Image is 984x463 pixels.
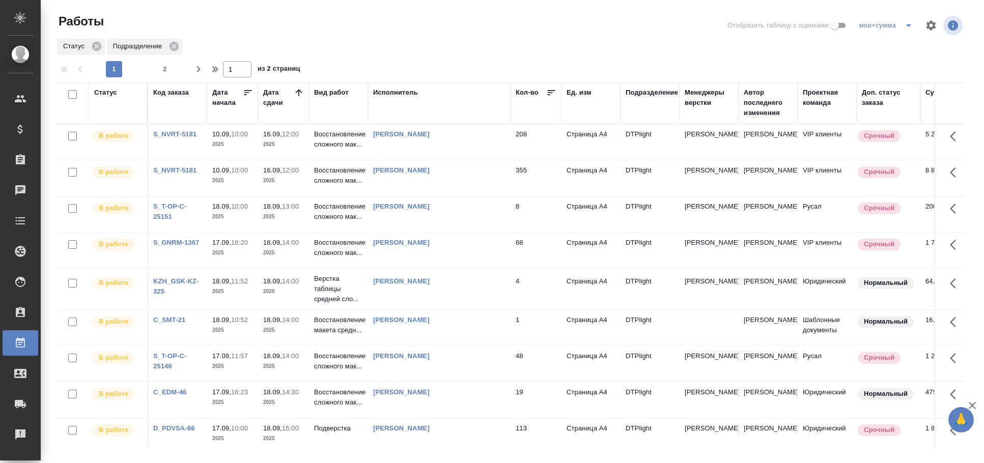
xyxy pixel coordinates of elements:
a: [PERSON_NAME] [373,352,430,360]
p: 10:52 [231,316,248,324]
td: [PERSON_NAME] [739,310,798,345]
p: [PERSON_NAME] [685,201,734,212]
td: [PERSON_NAME] [739,271,798,307]
td: 1 200,00 ₽ [920,346,971,382]
a: S_T-OP-C-25151 [153,202,187,220]
a: [PERSON_NAME] [373,388,430,396]
div: Сумма [925,88,947,98]
a: [PERSON_NAME] [373,424,430,432]
td: 4 [511,271,561,307]
button: Здесь прячутся важные кнопки [944,271,968,296]
p: В работе [99,353,128,363]
div: Исполнитель выполняет работу [92,276,142,290]
p: [PERSON_NAME] [685,387,734,397]
td: 475,00 ₽ [920,382,971,418]
td: VIP клиенты [798,124,857,160]
button: Здесь прячутся важные кнопки [944,310,968,334]
td: Страница А4 [561,160,621,196]
td: VIP клиенты [798,160,857,196]
a: D_PDVSA-86 [153,424,195,432]
td: Юридический [798,271,857,307]
p: 2025 [263,139,304,150]
p: В работе [99,167,128,177]
p: Восстановление сложного мак... [314,387,363,408]
p: 16.09, [263,166,282,174]
p: Срочный [864,131,894,141]
a: [PERSON_NAME] [373,277,430,285]
p: Восстановление сложного мак... [314,201,363,222]
td: [PERSON_NAME] [739,196,798,232]
p: 2025 [263,397,304,408]
p: 2025 [212,212,253,222]
td: 208 [511,124,561,160]
p: 14:00 [282,277,299,285]
p: В работе [99,239,128,249]
td: Юридический [798,418,857,454]
p: 2025 [212,176,253,186]
a: [PERSON_NAME] [373,316,430,324]
td: 113 [511,418,561,454]
p: 18.09, [263,239,282,246]
span: 🙏 [952,409,970,430]
p: Подразделение [113,41,165,51]
a: C_EDM-46 [153,388,186,396]
div: Доп. статус заказа [862,88,915,108]
p: 2025 [212,397,253,408]
td: 1 700,00 ₽ [920,233,971,268]
td: [PERSON_NAME] [739,346,798,382]
div: Автор последнего изменения [744,88,793,118]
p: 10:00 [231,166,248,174]
p: 13:00 [282,202,299,210]
div: Вид работ [314,88,349,98]
div: Исполнитель выполняет работу [92,351,142,365]
a: S_T-OP-C-25146 [153,352,187,370]
p: Восстановление макета средн... [314,315,363,335]
td: Страница А4 [561,346,621,382]
p: 16:23 [231,388,248,396]
p: 2025 [212,325,253,335]
p: В работе [99,425,128,435]
p: Нормальный [864,278,908,288]
a: KZH_GSK-KZ-325 [153,277,199,295]
button: Здесь прячутся важные кнопки [944,160,968,185]
p: 11:52 [231,277,248,285]
div: Менеджеры верстки [685,88,734,108]
button: 🙏 [948,407,974,432]
p: 11:57 [231,352,248,360]
p: 17.09, [212,352,231,360]
p: [PERSON_NAME] [685,351,734,361]
td: [PERSON_NAME] [739,418,798,454]
p: В работе [99,316,128,327]
td: [PERSON_NAME] [739,233,798,268]
div: Ед. изм [567,88,592,98]
td: 48 [511,346,561,382]
p: [PERSON_NAME] [685,276,734,286]
div: Исполнитель выполняет работу [92,315,142,329]
p: 18.09, [263,277,282,285]
div: Статус [57,39,105,55]
p: Срочный [864,203,894,213]
div: Код заказа [153,88,189,98]
p: 2025 [263,361,304,371]
td: DTPlight [621,196,680,232]
p: 2025 [212,286,253,297]
p: 2025 [212,361,253,371]
p: 17.09, [212,424,231,432]
span: из 2 страниц [258,63,300,77]
td: [PERSON_NAME] [739,124,798,160]
p: 2025 [263,433,304,444]
p: 10:00 [231,130,248,138]
td: 8 875,00 ₽ [920,160,971,196]
p: 2025 [263,212,304,222]
p: 10:00 [231,424,248,432]
div: Подразделение [107,39,182,55]
a: [PERSON_NAME] [373,202,430,210]
p: 14:00 [282,239,299,246]
td: 8 [511,196,561,232]
span: Посмотреть информацию [943,16,965,35]
div: Исполнитель [373,88,418,98]
p: [PERSON_NAME] [685,238,734,248]
td: DTPlight [621,160,680,196]
div: Исполнитель выполняет работу [92,129,142,143]
p: Срочный [864,425,894,435]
